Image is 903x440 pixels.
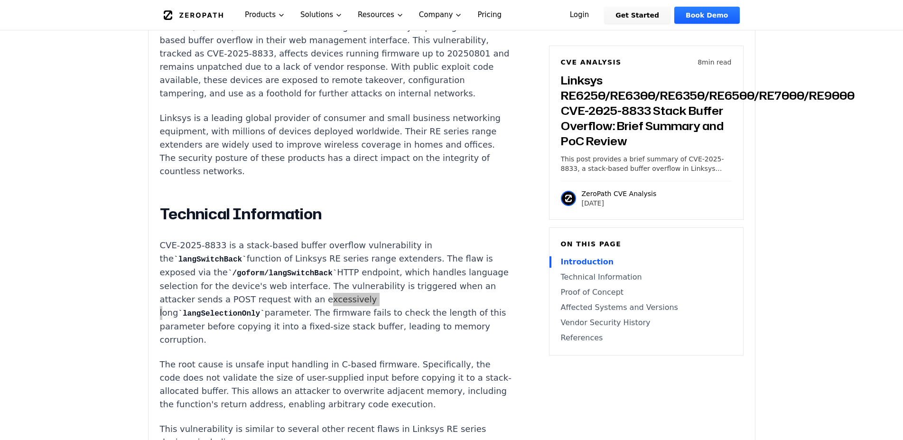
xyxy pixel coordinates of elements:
a: References [561,332,732,344]
p: This post provides a brief summary of CVE-2025-8833, a stack-based buffer overflow in Linksys RE6... [561,154,732,173]
a: Affected Systems and Versions [561,302,732,313]
a: Vendor Security History [561,317,732,328]
a: Login [559,7,601,24]
code: langSwitchBack [174,255,247,264]
p: Linksys is a leading global provider of consumer and small business networking equipment, with mi... [160,112,513,178]
h6: On this page [561,239,732,249]
h6: CVE Analysis [561,57,622,67]
p: 8 min read [698,57,731,67]
p: CVE-2025-8833 is a stack-based buffer overflow vulnerability in the function of Linksys RE series... [160,239,513,346]
p: ZeroPath CVE Analysis [582,189,657,198]
h3: Linksys RE6250/RE6300/RE6350/RE6500/RE7000/RE9000 CVE-2025-8833 Stack Buffer Overflow: Brief Summ... [561,73,732,149]
code: langSelectionOnly [178,309,264,318]
a: Proof of Concept [561,287,732,298]
p: The root cause is unsafe input handling in C-based firmware. Specifically, the code does not vali... [160,358,513,411]
code: /goform/langSwitchBack [228,269,337,278]
a: Get Started [604,7,670,24]
img: ZeroPath CVE Analysis [561,191,576,206]
a: Introduction [561,256,732,268]
p: [DATE] [582,198,657,208]
p: Remote attackers can gain control over Linksys RE6250, RE6300, RE6350, RE6500, RE7000, and RE9000... [160,7,513,100]
h2: Technical Information [160,205,513,224]
a: Technical Information [561,271,732,283]
a: Book Demo [674,7,739,24]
